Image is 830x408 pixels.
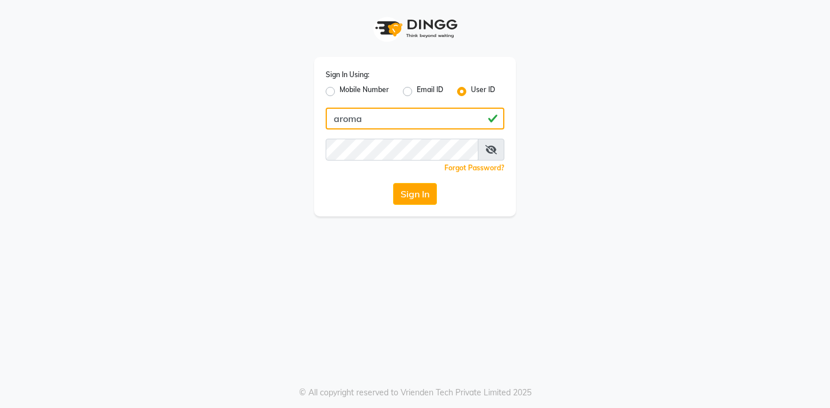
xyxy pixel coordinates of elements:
label: Mobile Number [339,85,389,98]
img: logo1.svg [369,12,461,45]
label: Email ID [417,85,443,98]
label: User ID [471,85,495,98]
button: Sign In [393,183,437,205]
label: Sign In Using: [326,70,369,80]
input: Username [326,108,504,129]
a: Forgot Password? [444,163,504,172]
input: Username [326,139,478,161]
